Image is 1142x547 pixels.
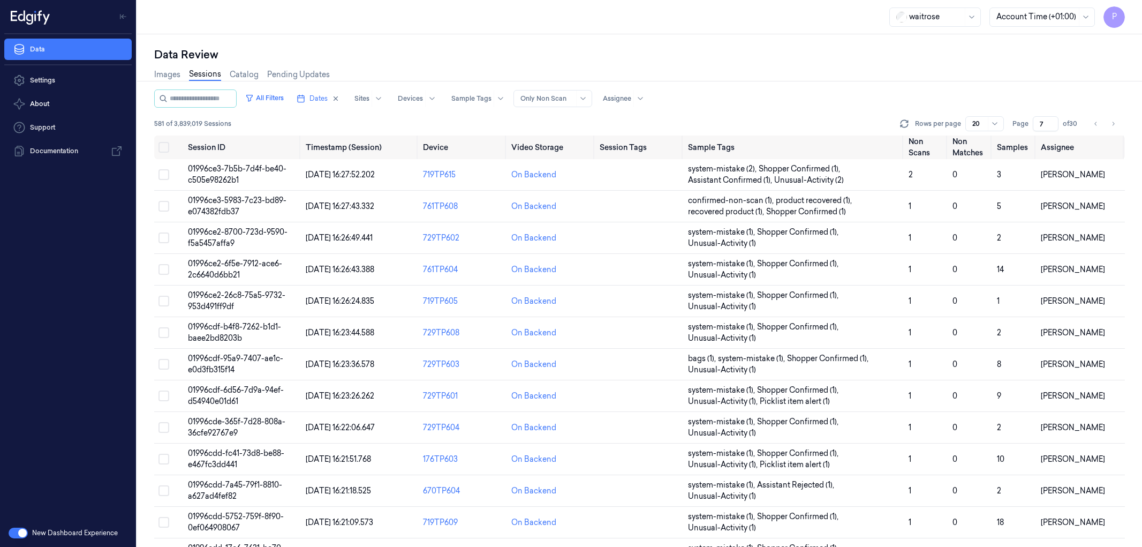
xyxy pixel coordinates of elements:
[757,227,841,238] span: Shopper Confirmed (1) ,
[267,69,330,80] a: Pending Updates
[154,69,180,80] a: Images
[306,359,374,369] span: [DATE] 16:23:36.578
[688,385,757,396] span: system-mistake (1) ,
[306,518,373,527] span: [DATE] 16:21:09.573
[511,517,556,528] div: On Backend
[915,119,961,129] p: Rows per page
[688,522,756,534] span: Unusual-Activity (1)
[423,327,503,339] div: 729TP608
[952,454,957,464] span: 0
[4,70,132,91] a: Settings
[997,391,1001,401] span: 9
[909,486,911,496] span: 1
[952,518,957,527] span: 0
[511,359,556,370] div: On Backend
[188,354,283,374] span: 01996cdf-95a9-7407-ae1c-e0d3fb315f14
[688,238,756,249] span: Unusual-Activity (1)
[688,353,718,364] span: bags (1) ,
[184,136,301,159] th: Session ID
[423,422,503,433] div: 729TP604
[997,170,1001,179] span: 3
[1041,328,1105,338] span: [PERSON_NAME]
[309,94,328,103] span: Dates
[952,328,957,338] span: 0
[688,290,757,301] span: system-mistake (1) ,
[188,290,285,311] span: 01996ce2-26c8-75a5-9732-953d491ff9df
[306,454,371,464] span: [DATE] 16:21:51.768
[997,518,1004,527] span: 18
[688,364,756,376] span: Unusual-Activity (1)
[757,511,841,522] span: Shopper Confirmed (1) ,
[423,517,503,528] div: 719TP609
[158,296,169,306] button: Select row
[1041,359,1105,369] span: [PERSON_NAME]
[997,486,1001,496] span: 2
[909,423,911,432] span: 1
[688,333,756,344] span: Unusual-Activity (1)
[688,416,757,428] span: system-mistake (1) ,
[1088,116,1103,131] button: Go to previous page
[688,321,757,333] span: system-mistake (1) ,
[1041,454,1105,464] span: [PERSON_NAME]
[423,233,503,244] div: 729TP602
[759,163,842,175] span: Shopper Confirmed (1) ,
[952,201,957,211] span: 0
[993,136,1037,159] th: Samples
[1103,6,1125,28] button: P
[688,269,756,281] span: Unusual-Activity (1)
[1106,116,1121,131] button: Go to next page
[688,258,757,269] span: system-mistake (1) ,
[997,328,1001,338] span: 2
[188,196,286,216] span: 01996ce3-5983-7c23-bd89-e074382fdb37
[511,296,556,307] div: On Backend
[423,454,503,465] div: 176TP603
[423,169,503,181] div: 719TP615
[688,479,757,491] span: system-mistake (1) ,
[952,359,957,369] span: 0
[1041,391,1105,401] span: [PERSON_NAME]
[909,265,911,274] span: 1
[688,448,757,459] span: system-mistake (1) ,
[158,391,169,401] button: Select row
[4,39,132,60] a: Data
[158,169,169,180] button: Select row
[787,353,871,364] span: Shopper Confirmed (1) ,
[688,206,766,218] span: recovered product (1) ,
[688,459,760,470] span: Unusual-Activity (1) ,
[757,321,841,333] span: Shopper Confirmed (1) ,
[158,517,169,528] button: Select row
[158,233,169,243] button: Select row
[188,164,286,185] span: 01996ce3-7b5b-7d4f-be40-c505e98262b1
[952,296,957,306] span: 0
[511,327,556,339] div: On Backend
[306,328,374,338] span: [DATE] 16:23:44.588
[688,301,756,312] span: Unusual-Activity (1)
[301,136,419,159] th: Timestamp (Session)
[423,264,503,275] div: 761TP604
[909,170,913,179] span: 2
[1041,486,1105,496] span: [PERSON_NAME]
[952,265,957,274] span: 0
[115,8,132,25] button: Toggle Navigation
[423,359,503,370] div: 729TP603
[688,491,756,502] span: Unusual-Activity (1)
[423,201,503,212] div: 761TP608
[306,486,371,496] span: [DATE] 16:21:18.525
[997,201,1001,211] span: 5
[757,385,841,396] span: Shopper Confirmed (1) ,
[1012,119,1028,129] span: Page
[909,233,911,243] span: 1
[188,417,285,438] span: 01996cde-365f-7d28-808a-36cfe92767e9
[4,117,132,138] a: Support
[511,485,556,497] div: On Backend
[1041,296,1105,306] span: [PERSON_NAME]
[158,201,169,212] button: Select row
[423,391,503,402] div: 729TP601
[997,265,1004,274] span: 14
[909,359,911,369] span: 1
[158,142,169,153] button: Select all
[423,296,503,307] div: 719TP605
[688,227,757,238] span: system-mistake (1) ,
[158,264,169,275] button: Select row
[511,264,556,275] div: On Backend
